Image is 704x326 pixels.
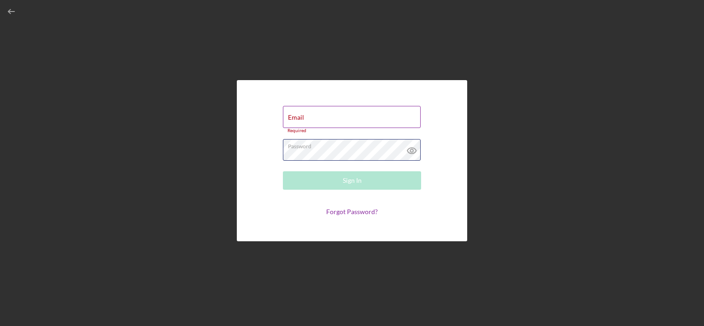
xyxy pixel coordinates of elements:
[283,128,421,134] div: Required
[288,140,421,150] label: Password
[343,171,362,190] div: Sign In
[326,208,378,215] a: Forgot Password?
[288,114,304,121] label: Email
[283,171,421,190] button: Sign In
